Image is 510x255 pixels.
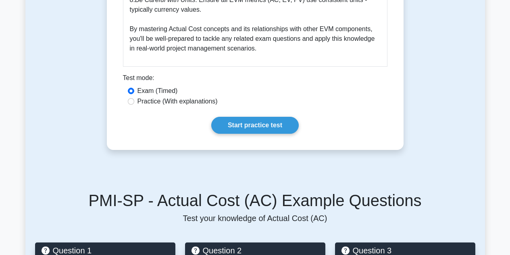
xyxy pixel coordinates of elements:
label: Practice (With explanations) [137,97,218,106]
a: Start practice test [211,117,299,134]
h5: PMI-SP - Actual Cost (AC) Example Questions [35,191,475,210]
div: Test mode: [123,73,387,86]
label: Exam (Timed) [137,86,178,96]
p: Test your knowledge of Actual Cost (AC) [35,213,475,223]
